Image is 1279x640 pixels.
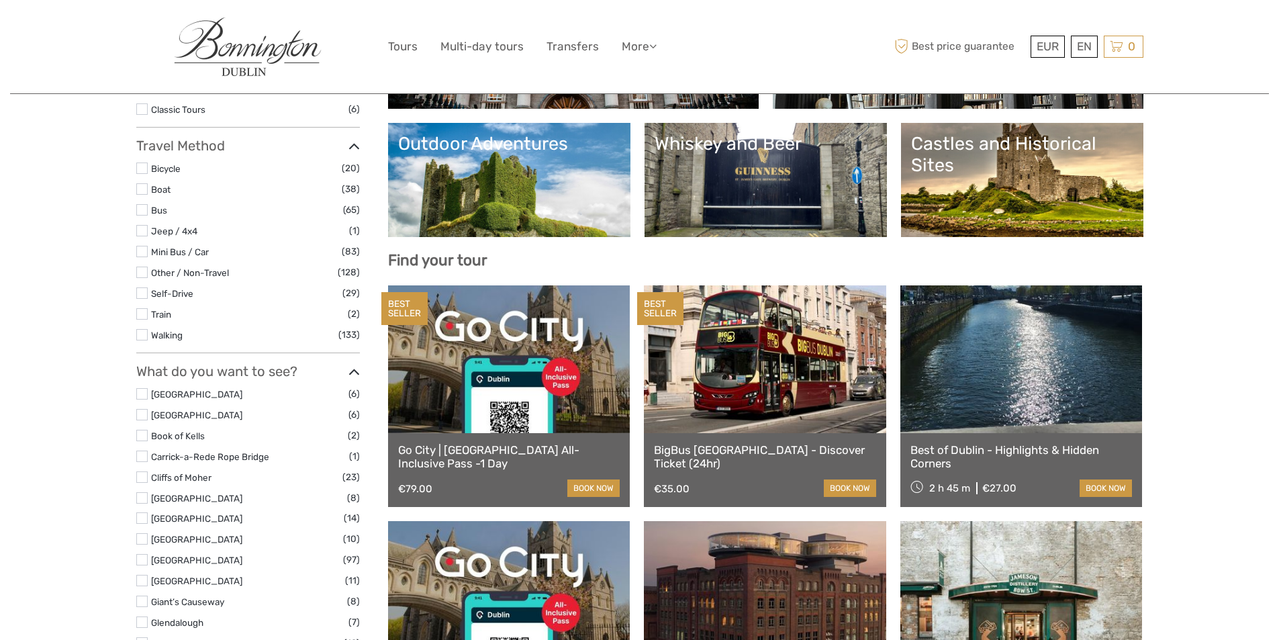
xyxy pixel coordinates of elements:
[1037,40,1059,53] span: EUR
[910,443,1133,471] a: Best of Dublin - Highlights & Hidden Corners
[343,202,360,218] span: (65)
[348,101,360,117] span: (6)
[348,614,360,630] span: (7)
[342,285,360,301] span: (29)
[348,428,360,443] span: (2)
[347,594,360,609] span: (8)
[398,483,432,495] div: €79.00
[342,181,360,197] span: (38)
[151,330,183,340] a: Walking
[982,482,1016,494] div: €27.00
[151,226,197,236] a: Jeep / 4x4
[398,443,620,471] a: Go City | [GEOGRAPHIC_DATA] All-Inclusive Pass -1 Day
[151,184,171,195] a: Boat
[136,363,360,379] h3: What do you want to see?
[348,407,360,422] span: (6)
[1126,40,1137,53] span: 0
[342,161,360,176] span: (20)
[892,36,1027,58] span: Best price guarantee
[637,292,683,326] div: BEST SELLER
[174,17,322,77] img: 439-42a79114-08bc-4970-8697-1c618ccb49f6_logo_big.jpg
[547,37,599,56] a: Transfers
[348,386,360,402] span: (6)
[151,309,171,320] a: Train
[388,37,418,56] a: Tours
[151,246,209,257] a: Mini Bus / Car
[343,531,360,547] span: (10)
[381,292,428,326] div: BEST SELLER
[343,552,360,567] span: (97)
[151,555,242,565] a: [GEOGRAPHIC_DATA]
[151,576,242,586] a: [GEOGRAPHIC_DATA]
[440,37,524,56] a: Multi-day tours
[338,265,360,280] span: (128)
[151,104,205,115] a: Classic Tours
[151,513,242,524] a: [GEOGRAPHIC_DATA]
[151,389,242,400] a: [GEOGRAPHIC_DATA]
[655,133,877,227] a: Whiskey and Beer
[151,163,181,174] a: Bicycle
[398,133,620,227] a: Outdoor Adventures
[655,133,877,154] div: Whiskey and Beer
[151,288,193,299] a: Self-Drive
[342,244,360,259] span: (83)
[348,306,360,322] span: (2)
[151,617,203,628] a: Glendalough
[151,493,242,504] a: [GEOGRAPHIC_DATA]
[151,534,242,545] a: [GEOGRAPHIC_DATA]
[911,133,1133,227] a: Castles and Historical Sites
[1071,36,1098,58] div: EN
[824,479,876,497] a: book now
[151,451,269,462] a: Carrick-a-Rede Rope Bridge
[398,133,620,154] div: Outdoor Adventures
[151,267,229,278] a: Other / Non-Travel
[388,251,487,269] b: Find your tour
[342,469,360,485] span: (23)
[567,479,620,497] a: book now
[151,205,167,216] a: Bus
[151,472,211,483] a: Cliffs of Moher
[136,138,360,154] h3: Travel Method
[344,510,360,526] span: (14)
[929,482,970,494] span: 2 h 45 m
[654,483,690,495] div: €35.00
[338,327,360,342] span: (133)
[349,223,360,238] span: (1)
[622,37,657,56] a: More
[654,443,876,471] a: BigBus [GEOGRAPHIC_DATA] - Discover Ticket (24hr)
[911,133,1133,177] div: Castles and Historical Sites
[349,449,360,464] span: (1)
[151,410,242,420] a: [GEOGRAPHIC_DATA]
[151,430,205,441] a: Book of Kells
[347,490,360,506] span: (8)
[345,573,360,588] span: (11)
[151,596,224,607] a: Giant’s Causeway
[1080,479,1132,497] a: book now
